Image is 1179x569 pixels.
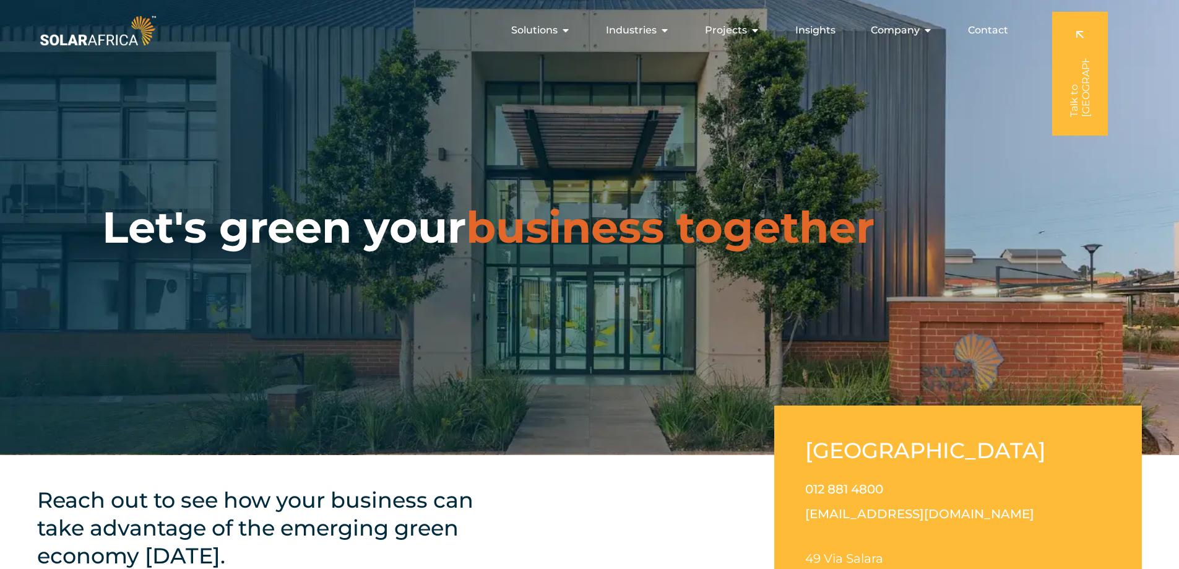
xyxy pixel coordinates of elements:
span: 49 Via Salara [805,551,883,566]
a: 012 881 4800 [805,482,883,497]
span: Industries [606,23,657,38]
nav: Menu [158,18,1018,43]
div: Menu Toggle [158,18,1018,43]
a: Insights [795,23,836,38]
a: [EMAIL_ADDRESS][DOMAIN_NAME] [805,506,1034,521]
a: Contact [968,23,1008,38]
span: Company [871,23,920,38]
span: business together [466,201,875,254]
h1: Let's green your [102,201,875,254]
span: Projects [705,23,747,38]
span: Solutions [511,23,558,38]
h2: [GEOGRAPHIC_DATA] [805,437,1056,464]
